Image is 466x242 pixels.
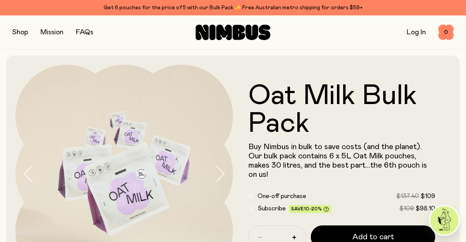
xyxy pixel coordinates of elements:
[258,205,286,212] span: Subscribe
[248,82,435,138] h1: Oat Milk Bulk Pack
[248,143,427,178] span: Buy Nimbus in bulk to save costs (and the planet). Our bulk pack contains 6 x 5L Oat Milk pouches...
[416,205,435,212] span: $98.10
[399,205,414,212] span: $109
[396,193,419,199] span: $137.40
[12,3,454,12] div: Get 6 pouches for the price of 5 with our Bulk Pack ✨ Free Australian metro shipping for orders $59+
[438,25,454,40] button: 0
[421,193,435,199] span: $109
[430,206,459,235] img: agent
[304,207,322,211] span: 10-20%
[291,207,329,212] span: Save
[407,29,426,36] a: Log In
[258,193,306,199] span: One-off purchase
[76,29,93,36] a: FAQs
[40,29,64,36] a: Mission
